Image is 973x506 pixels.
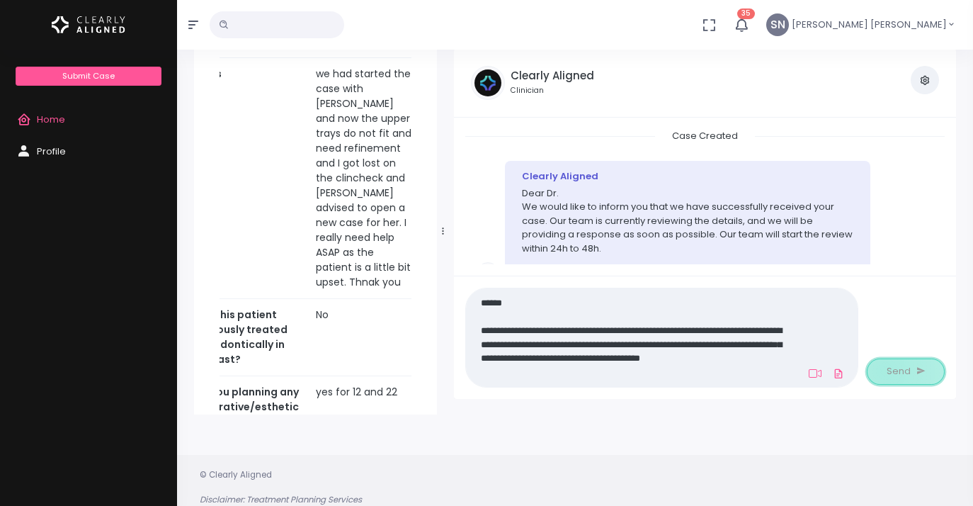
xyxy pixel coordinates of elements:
[830,361,847,386] a: Add Files
[37,145,66,158] span: Profile
[307,57,420,298] td: we had started the case with [PERSON_NAME] and now the upper trays do not fit and need refinement...
[52,10,125,40] img: Logo Horizontal
[511,69,594,82] h5: Clearly Aligned
[766,13,789,36] span: SN
[194,49,437,415] div: scrollable content
[887,364,911,378] span: Send
[182,57,307,298] th: Notes
[522,186,853,256] p: Dear Dr. We would like to inform you that we have successfully received your case. Our team is cu...
[37,113,65,126] span: Home
[182,376,307,468] th: Are you planning any restorative/esthetic treatment? If yes, what are you planning?
[737,9,755,19] span: 35
[62,70,115,81] span: Submit Case
[307,376,420,468] td: yes for 12 and 22
[522,169,853,184] div: Clearly Aligned
[16,67,161,86] a: Submit Case
[200,494,362,505] em: Disclaimer: Treatment Planning Services
[511,85,594,96] small: Clinician
[655,125,755,147] span: Case Created
[182,298,307,376] th: Was this patient previously treated orthodontically in the past?
[792,18,947,32] span: [PERSON_NAME] [PERSON_NAME]
[867,359,945,385] button: Send
[806,368,824,379] a: Add Loom Video
[307,298,420,376] td: No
